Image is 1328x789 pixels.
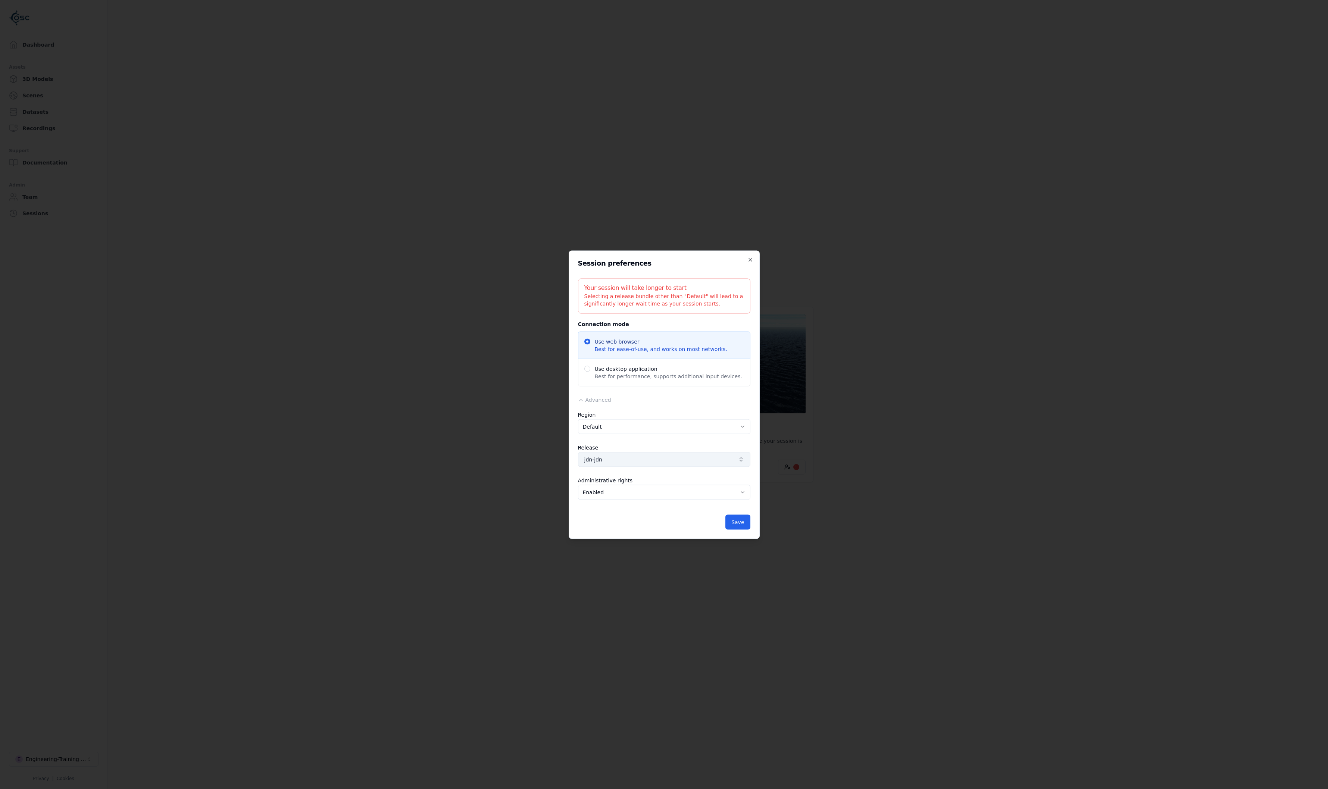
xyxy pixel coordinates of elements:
span: Use desktop application [578,359,750,386]
div: Selecting a release bundle other than "Default" will lead to a significantly longer wait time as ... [584,292,744,307]
label: Region [578,411,596,417]
button: Advanced [578,396,611,403]
span: Best for performance, supports additional input devices. [595,372,742,380]
label: Release [578,444,599,450]
legend: Connection mode [578,319,629,328]
span: Best for ease-of-use, and works on most networks. [595,345,727,353]
span: Advanced [585,397,611,403]
span: Use desktop application [595,365,742,372]
h5: Your session will take longer to start [584,285,744,291]
button: Save [725,514,750,529]
span: Use web browser [578,331,750,359]
span: Use web browser [595,338,727,345]
h2: Session preferences [578,260,750,266]
span: jdn-jdn [584,455,735,463]
label: Administrative rights [578,477,633,483]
